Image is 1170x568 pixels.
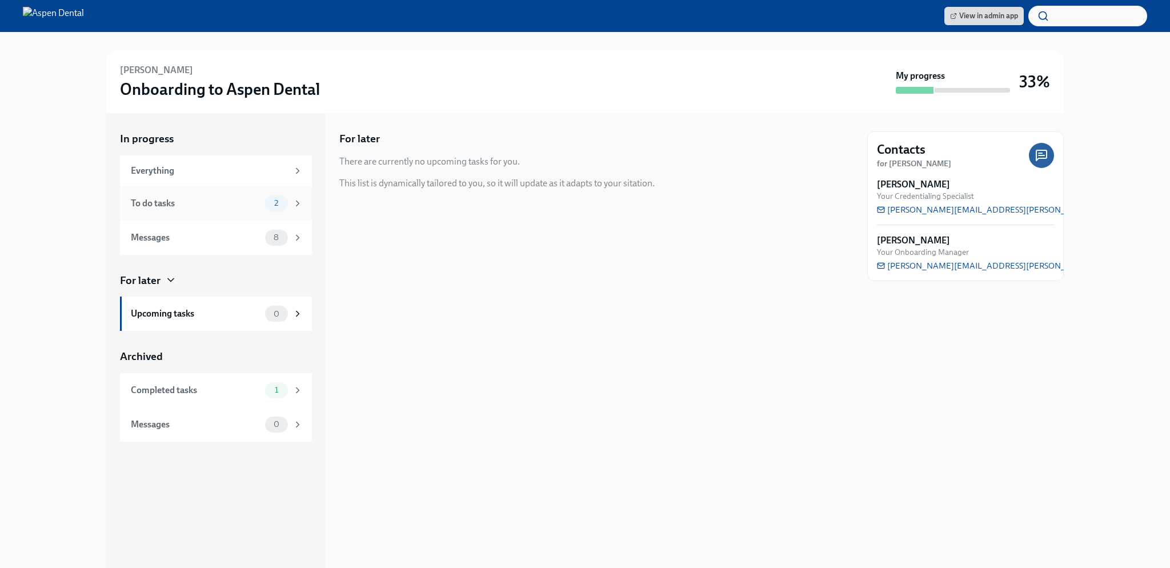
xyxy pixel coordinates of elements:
[120,407,312,442] a: Messages0
[877,247,969,258] span: Your Onboarding Manager
[339,155,520,168] div: There are currently no upcoming tasks for you.
[877,234,950,247] strong: [PERSON_NAME]
[339,177,655,190] div: This list is dynamically tailored to you, so it will update as it adapts to your sitation.
[131,418,261,431] div: Messages
[131,231,261,244] div: Messages
[120,155,312,186] a: Everything
[131,197,261,210] div: To do tasks
[268,386,285,394] span: 1
[23,7,84,25] img: Aspen Dental
[877,178,950,191] strong: [PERSON_NAME]
[267,233,286,242] span: 8
[131,165,288,177] div: Everything
[120,79,320,99] h3: Onboarding to Aspen Dental
[120,373,312,407] a: Completed tasks1
[1019,71,1050,92] h3: 33%
[877,141,925,158] h4: Contacts
[267,199,285,207] span: 2
[267,420,286,429] span: 0
[120,64,193,77] h6: [PERSON_NAME]
[120,297,312,331] a: Upcoming tasks0
[120,186,312,221] a: To do tasks2
[944,7,1024,25] a: View in admin app
[120,349,312,364] a: Archived
[877,191,974,202] span: Your Credentialing Specialist
[267,310,286,318] span: 0
[877,260,1162,271] a: [PERSON_NAME][EMAIL_ADDRESS][PERSON_NAME][DOMAIN_NAME]
[120,221,312,255] a: Messages8
[877,204,1162,215] a: [PERSON_NAME][EMAIL_ADDRESS][PERSON_NAME][DOMAIN_NAME]
[339,131,380,146] h5: For later
[120,273,312,288] a: For later
[877,159,951,169] strong: for [PERSON_NAME]
[131,384,261,397] div: Completed tasks
[950,10,1018,22] span: View in admin app
[120,131,312,146] a: In progress
[131,307,261,320] div: Upcoming tasks
[896,70,945,82] strong: My progress
[120,273,161,288] div: For later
